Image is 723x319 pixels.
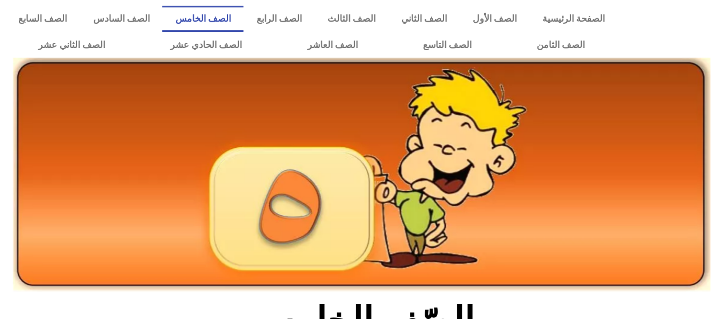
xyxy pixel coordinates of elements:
a: الصف التاسع [390,32,504,58]
a: الصف السادس [80,6,162,32]
a: الصف الخامس [162,6,243,32]
a: الصف الثالث [314,6,388,32]
a: الصفحة الرئيسية [529,6,617,32]
a: الصف الثامن [504,32,617,58]
a: الصف العاشر [275,32,390,58]
a: الصف السابع [6,6,80,32]
a: الصف الحادي عشر [138,32,274,58]
a: الصف الثاني عشر [6,32,138,58]
a: الصف الأول [460,6,529,32]
a: الصف الثاني [388,6,460,32]
a: الصف الرابع [243,6,314,32]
